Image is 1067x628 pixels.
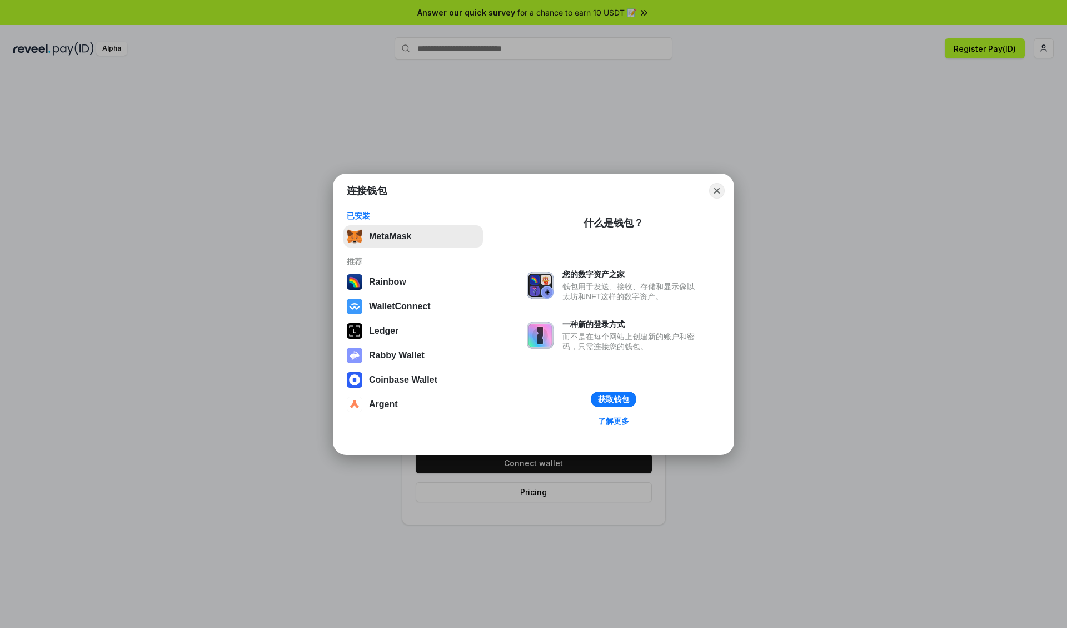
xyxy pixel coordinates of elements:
[591,392,636,407] button: 获取钱包
[369,399,398,409] div: Argent
[369,231,411,241] div: MetaMask
[562,281,700,301] div: 钱包用于发送、接收、存储和显示像以太坊和NFT这样的数字资产。
[347,397,362,412] img: svg+xml,%3Csvg%20width%3D%2228%22%20height%3D%2228%22%20viewBox%3D%220%200%2028%2028%22%20fill%3D...
[527,322,554,349] img: svg+xml,%3Csvg%20xmlns%3D%22http%3A%2F%2Fwww.w3.org%2F2000%2Fsvg%22%20fill%3D%22none%22%20viewBox...
[347,348,362,363] img: svg+xml,%3Csvg%20xmlns%3D%22http%3A%2F%2Fwww.w3.org%2F2000%2Fsvg%22%20fill%3D%22none%22%20viewBox...
[369,277,406,287] div: Rainbow
[598,394,629,404] div: 获取钱包
[562,319,700,329] div: 一种新的登录方式
[369,375,437,385] div: Coinbase Wallet
[343,295,483,318] button: WalletConnect
[343,225,483,248] button: MetaMask
[369,326,398,336] div: Ledger
[347,184,387,197] h1: 连接钱包
[347,211,480,221] div: 已安装
[584,216,644,230] div: 什么是钱包？
[562,269,700,279] div: 您的数字资产之家
[527,272,554,299] img: svg+xml,%3Csvg%20xmlns%3D%22http%3A%2F%2Fwww.w3.org%2F2000%2Fsvg%22%20fill%3D%22none%22%20viewBox...
[562,332,700,352] div: 而不是在每个网站上创建新的账户和密码，只需连接您的钱包。
[343,393,483,416] button: Argent
[343,271,483,293] button: Rainbow
[347,274,362,290] img: svg+xml,%3Csvg%20width%3D%22120%22%20height%3D%22120%22%20viewBox%3D%220%200%20120%20120%22%20fil...
[598,416,629,426] div: 了解更多
[347,299,362,314] img: svg+xml,%3Csvg%20width%3D%2228%22%20height%3D%2228%22%20viewBox%3D%220%200%2028%2028%22%20fill%3D...
[709,183,725,199] button: Close
[369,301,431,311] div: WalletConnect
[343,344,483,367] button: Rabby Wallet
[343,320,483,342] button: Ledger
[347,372,362,388] img: svg+xml,%3Csvg%20width%3D%2228%22%20height%3D%2228%22%20viewBox%3D%220%200%2028%2028%22%20fill%3D...
[347,229,362,244] img: svg+xml,%3Csvg%20fill%3D%22none%22%20height%3D%2233%22%20viewBox%3D%220%200%2035%2033%22%20width%...
[369,350,425,360] div: Rabby Wallet
[347,323,362,339] img: svg+xml,%3Csvg%20xmlns%3D%22http%3A%2F%2Fwww.w3.org%2F2000%2Fsvg%22%20width%3D%2228%22%20height%3...
[343,369,483,391] button: Coinbase Wallet
[591,414,636,428] a: 了解更多
[347,256,480,266] div: 推荐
